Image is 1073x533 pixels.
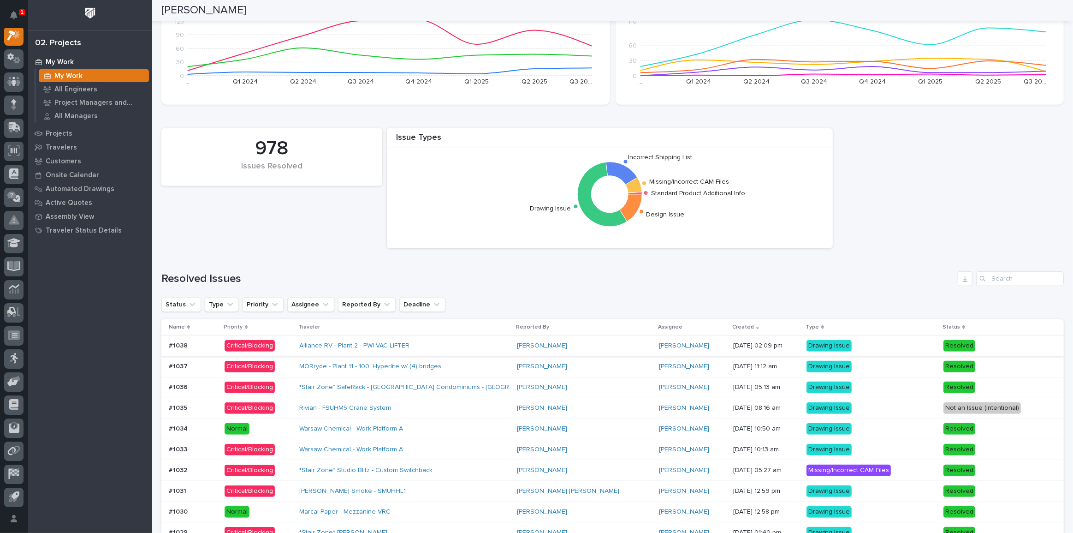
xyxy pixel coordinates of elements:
[659,425,709,433] a: [PERSON_NAME]
[225,465,275,476] div: Critical/Blocking
[54,112,98,120] p: All Managers
[659,508,709,516] a: [PERSON_NAME]
[658,322,682,332] p: Assignee
[161,377,1064,398] tr: #1036#1036 Critical/Blocking*Stair Zone* SafeRack - [GEOGRAPHIC_DATA] Condominiums - [GEOGRAPHIC_...
[943,506,975,518] div: Resolved
[12,11,24,26] div: Notifications1
[628,19,637,25] tspan: 110
[169,506,190,516] p: #1030
[806,444,852,455] div: Drawing Issue
[733,446,799,454] p: [DATE] 10:13 am
[338,297,396,312] button: Reported By
[733,487,799,495] p: [DATE] 12:59 pm
[35,38,81,48] div: 02. Projects
[161,439,1064,460] tr: #1033#1033 Critical/BlockingWarsaw Chemical - Work Platform A [PERSON_NAME] [PERSON_NAME] [DATE] ...
[975,78,1001,85] text: Q2 2025
[806,361,852,372] div: Drawing Issue
[161,419,1064,439] tr: #1034#1034 NormalWarsaw Chemical - Work Platform A [PERSON_NAME] [PERSON_NAME] [DATE] 10:50 amDra...
[46,199,92,207] p: Active Quotes
[28,140,152,154] a: Travelers
[733,425,799,433] p: [DATE] 10:50 am
[517,467,567,474] a: [PERSON_NAME]
[185,78,190,85] text: …
[733,404,799,412] p: [DATE] 08:16 am
[733,342,799,350] p: [DATE] 02:09 pm
[733,363,799,371] p: [DATE] 11:12 am
[399,297,445,312] button: Deadline
[569,78,592,85] text: Q3 20…
[348,78,374,85] text: Q3 2024
[743,78,769,85] text: Q2 2024
[659,446,709,454] a: [PERSON_NAME]
[46,157,81,166] p: Customers
[651,190,745,197] text: Standard Product Additional Info
[169,340,190,350] p: #1038
[299,342,409,350] a: Alliance RV - Plant 2 - PWI VAC LIFTER
[169,444,189,454] p: #1033
[169,361,190,371] p: #1037
[659,363,709,371] a: [PERSON_NAME]
[225,361,275,372] div: Critical/Blocking
[299,404,391,412] a: Rivian - FSUHM5 Crane System
[659,404,709,412] a: [PERSON_NAME]
[205,297,239,312] button: Type
[464,78,489,85] text: Q1 2025
[28,196,152,210] a: Active Quotes
[46,213,94,221] p: Assembly View
[943,340,975,352] div: Resolved
[36,109,152,122] a: All Managers
[517,404,567,412] a: [PERSON_NAME]
[176,46,184,52] tspan: 60
[659,342,709,350] a: [PERSON_NAME]
[4,6,24,25] button: Notifications
[806,485,852,497] div: Drawing Issue
[943,423,975,435] div: Resolved
[299,425,403,433] a: Warsaw Chemical - Work Platform A
[659,383,709,391] a: [PERSON_NAME]
[161,272,954,286] h1: Resolved Issues
[225,506,249,518] div: Normal
[28,223,152,237] a: Traveler Status Details
[943,382,975,393] div: Resolved
[161,356,1064,377] tr: #1037#1037 Critical/BlockingMORryde - Plant 11 - 100' Hyperlite w/ (4) bridges [PERSON_NAME] [PER...
[806,382,852,393] div: Drawing Issue
[46,130,72,138] p: Projects
[169,382,190,391] p: #1036
[299,446,403,454] a: Warsaw Chemical - Work Platform A
[943,444,975,455] div: Resolved
[733,508,799,516] p: [DATE] 12:58 pm
[299,383,549,391] a: *Stair Zone* SafeRack - [GEOGRAPHIC_DATA] Condominiums - [GEOGRAPHIC_DATA]
[54,99,145,107] p: Project Managers and Engineers
[36,69,152,82] a: My Work
[28,126,152,140] a: Projects
[405,78,432,85] text: Q4 2024
[28,55,152,69] a: My Work
[1024,78,1046,85] text: Q3 20…
[517,383,567,391] a: [PERSON_NAME]
[28,154,152,168] a: Customers
[176,60,184,66] tspan: 30
[628,154,692,161] text: Incorrect Shipping List
[243,297,284,312] button: Priority
[387,133,833,148] div: Issue Types
[161,335,1064,356] tr: #1038#1038 Critical/BlockingAlliance RV - Plant 2 - PWI VAC LIFTER [PERSON_NAME] [PERSON_NAME] [D...
[686,78,711,85] text: Q1 2024
[943,465,975,476] div: Resolved
[177,137,367,160] div: 978
[233,78,258,85] text: Q1 2024
[859,78,885,85] text: Q4 2024
[176,32,184,39] tspan: 90
[225,382,275,393] div: Critical/Blocking
[733,383,799,391] p: [DATE] 05:13 am
[530,205,571,212] text: Drawing Issue
[522,78,547,85] text: Q2 2025
[806,402,852,414] div: Drawing Issue
[943,361,975,372] div: Resolved
[976,271,1064,286] input: Search
[46,58,74,66] p: My Work
[225,340,275,352] div: Critical/Blocking
[299,487,406,495] a: [PERSON_NAME] Smoke - SMUHHL1
[225,444,275,455] div: Critical/Blocking
[54,85,97,94] p: All Engineers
